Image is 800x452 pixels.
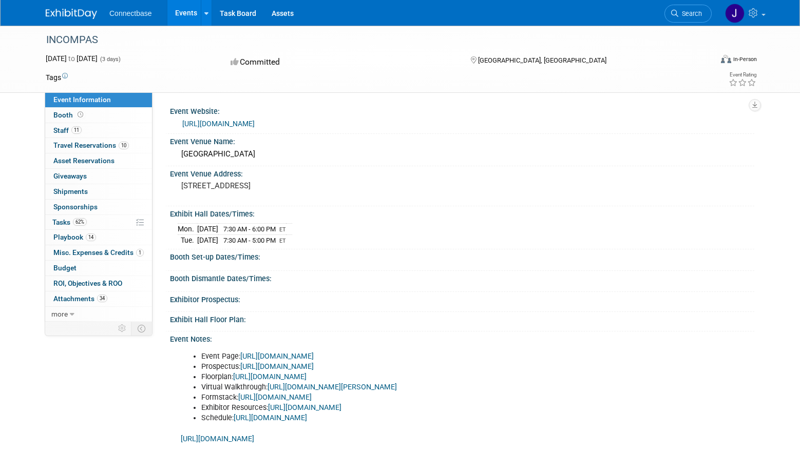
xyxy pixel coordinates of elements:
span: Budget [53,264,77,272]
span: to [67,54,77,63]
span: more [51,310,68,318]
a: Attachments34 [45,291,152,306]
div: INCOMPAS [43,31,696,49]
div: In-Person [733,55,757,63]
a: Staff11 [45,123,152,138]
span: Connectbase [109,9,152,17]
span: Sponsorships [53,203,98,211]
li: Floorplan: [201,372,634,382]
span: Attachments [53,294,107,303]
a: Travel Reservations10 [45,138,152,153]
a: Search [664,5,712,23]
span: 34 [97,294,107,302]
span: (3 days) [99,56,121,63]
a: [URL][DOMAIN_NAME] [238,393,312,402]
span: 14 [86,233,96,241]
a: Booth [45,108,152,123]
span: 7:30 AM - 6:00 PM [223,225,276,233]
a: Event Information [45,92,152,107]
span: Asset Reservations [53,156,115,165]
span: Search [678,10,702,17]
li: Exhibitor Resources: [201,403,634,413]
a: [URL][DOMAIN_NAME] [233,372,307,381]
div: Event Notes: [170,331,754,344]
span: Shipments [53,187,88,195]
li: Virtual Walkthrough: [201,382,634,392]
div: Booth Dismantle Dates/Times: [170,271,754,284]
a: Asset Reservations [45,153,152,168]
span: Booth not reserved yet [75,111,85,119]
div: Event Venue Name: [170,134,754,147]
td: Personalize Event Tab Strip [113,322,131,335]
a: Budget [45,261,152,276]
a: Playbook14 [45,230,152,245]
div: Exhibitor Prospectus: [170,292,754,305]
a: [URL][DOMAIN_NAME] [234,414,307,422]
span: Event Information [53,95,111,104]
a: [URL][DOMAIN_NAME][PERSON_NAME] [268,383,397,391]
li: Event Page: [201,351,634,362]
span: [DATE] [DATE] [46,54,98,63]
td: Mon. [178,224,197,235]
span: Misc. Expenses & Credits [53,248,144,257]
span: 11 [71,126,82,134]
a: more [45,307,152,322]
a: Giveaways [45,169,152,184]
span: ET [279,226,286,233]
td: Toggle Event Tabs [131,322,153,335]
span: Playbook [53,233,96,241]
span: Tasks [52,218,87,226]
div: Event Website: [170,104,754,116]
li: Prospectus: [201,362,634,372]
li: Schedule: [201,413,634,423]
div: Exhibit Hall Dates/Times: [170,206,754,219]
td: [DATE] [197,234,218,245]
span: ET [279,238,286,244]
img: John Reumann [725,4,745,23]
li: Formstack: [201,392,634,403]
span: 62% [73,218,87,226]
span: Giveaways [53,172,87,180]
td: [DATE] [197,224,218,235]
span: ROI, Objectives & ROO [53,279,122,287]
a: [URL][DOMAIN_NAME] [182,120,255,128]
div: Event Rating [729,72,756,77]
span: 7:30 AM - 5:00 PM [223,237,276,244]
div: Exhibit Hall Floor Plan: [170,312,754,325]
a: Shipments [45,184,152,199]
a: [URL][DOMAIN_NAME] [240,362,314,371]
span: [GEOGRAPHIC_DATA], [GEOGRAPHIC_DATA] [478,56,606,64]
a: Tasks62% [45,215,152,230]
div: Committed [227,53,454,71]
div: Booth Set-up Dates/Times: [170,249,754,262]
img: Format-Inperson.png [721,55,731,63]
span: 10 [119,142,129,149]
a: [URL][DOMAIN_NAME] [181,435,254,443]
a: [URL][DOMAIN_NAME] [240,352,314,361]
td: Tags [46,72,68,83]
div: Event Venue Address: [170,166,754,179]
div: [GEOGRAPHIC_DATA] [178,146,747,162]
span: 1 [136,249,144,257]
td: Tue. [178,234,197,245]
span: Booth [53,111,85,119]
a: Misc. Expenses & Credits1 [45,245,152,260]
a: [URL][DOMAIN_NAME] [268,403,341,412]
span: Staff [53,126,82,134]
img: ExhibitDay [46,9,97,19]
pre: [STREET_ADDRESS] [181,181,402,190]
span: Travel Reservations [53,141,129,149]
div: Event Format [651,53,757,69]
a: Sponsorships [45,200,152,214]
a: ROI, Objectives & ROO [45,276,152,291]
